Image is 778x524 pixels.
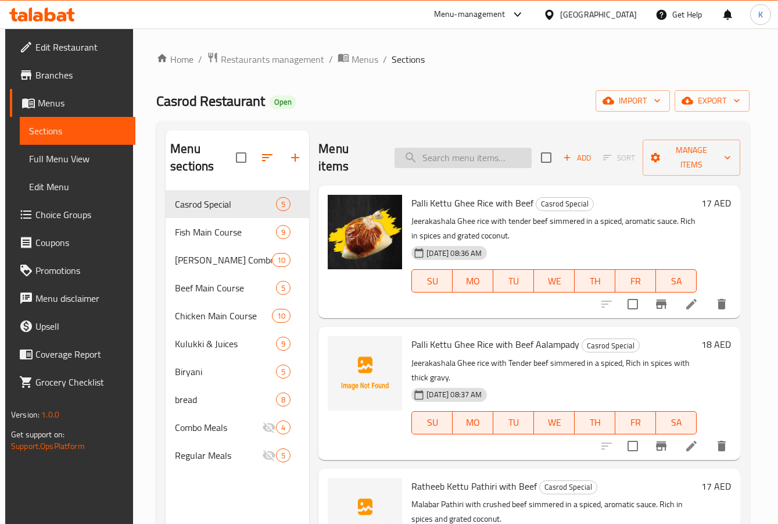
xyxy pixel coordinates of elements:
span: [DATE] 08:37 AM [422,389,486,400]
a: Edit Menu [20,173,135,201]
span: Edit Menu [29,180,126,194]
div: items [276,448,291,462]
div: Casrod Special5 [166,190,309,218]
span: Fish Main Course [175,225,276,239]
span: Select section first [596,149,643,167]
button: TU [493,269,534,293]
span: Regular Meals [175,448,262,462]
span: K [758,8,763,21]
h6: 17 AED [701,478,731,494]
span: bread [175,393,276,407]
a: Home [156,52,193,66]
button: TH [575,411,615,434]
span: Chicken Main Course [175,309,272,323]
a: Menu disclaimer [10,284,135,312]
span: Grocery Checklist [35,375,126,389]
span: Coverage Report [35,347,126,361]
a: Choice Groups [10,201,135,229]
span: Coupons [35,236,126,249]
div: bread8 [166,386,309,414]
button: Add [558,149,596,167]
span: Menus [38,96,126,110]
input: search [395,148,532,168]
a: Full Menu View [20,145,135,173]
li: / [198,52,202,66]
span: Casrod Restaurant [156,88,265,114]
div: Kulukki & Juices9 [166,330,309,358]
div: items [276,365,291,379]
button: Branch-specific-item [647,290,675,318]
div: items [272,309,291,323]
button: SU [411,269,453,293]
span: [PERSON_NAME] Combos [175,253,272,267]
a: Upsell [10,312,135,340]
span: Select to update [621,292,645,316]
span: Manage items [652,143,731,172]
span: FR [620,414,651,431]
button: MO [453,269,493,293]
span: Sections [392,52,425,66]
span: Upsell [35,319,126,333]
div: Casrod Special [536,197,594,211]
div: items [276,225,291,239]
h6: 17 AED [701,195,731,211]
span: Palli Kettu Ghee Rice with Beef Aalampady [411,336,579,353]
div: Beef Main Course [175,281,276,295]
span: Add [561,151,593,165]
span: TU [498,414,529,431]
span: Casrod Special [536,197,593,211]
a: Promotions [10,256,135,284]
svg: Inactive section [262,448,276,462]
img: Palli Kettu Ghee Rice with Beef [328,195,402,269]
div: Combo Meals4 [166,414,309,441]
div: items [276,281,291,295]
div: Ghee Rice Combos [175,253,272,267]
span: Casrod Special [540,480,597,494]
button: MO [453,411,493,434]
span: WE [539,273,570,290]
div: Casrod Special [539,480,597,494]
div: Chicken Main Course10 [166,302,309,330]
span: Casrod Special [582,339,639,352]
a: Support.OpsPlatform [11,439,85,454]
span: TH [579,414,611,431]
span: 8 [277,394,290,405]
button: Manage items [643,140,740,176]
span: 4 [277,422,290,433]
span: Restaurants management [221,52,324,66]
span: Sections [29,124,126,138]
button: WE [534,411,575,434]
span: 5 [277,199,290,210]
span: MO [457,414,489,431]
svg: Inactive section [262,420,276,434]
span: Biryani [175,365,276,379]
span: 5 [277,366,290,377]
button: FR [615,411,656,434]
div: items [272,253,291,267]
div: Menu-management [434,8,505,22]
button: import [596,90,670,112]
span: Promotions [35,263,126,277]
span: WE [539,414,570,431]
span: Casrod Special [175,197,276,211]
a: Edit menu item [684,439,698,453]
div: Combo Meals [175,420,262,434]
span: MO [457,273,489,290]
a: Restaurants management [207,52,324,67]
span: SA [661,273,692,290]
div: Casrod Special [582,338,640,352]
span: Sort sections [253,144,281,172]
span: 10 [273,311,290,322]
div: items [276,420,291,434]
button: delete [708,290,736,318]
li: / [383,52,387,66]
button: WE [534,269,575,293]
button: SU [411,411,453,434]
span: Menus [352,52,378,66]
button: Add section [281,144,309,172]
span: Edit Restaurant [35,40,126,54]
